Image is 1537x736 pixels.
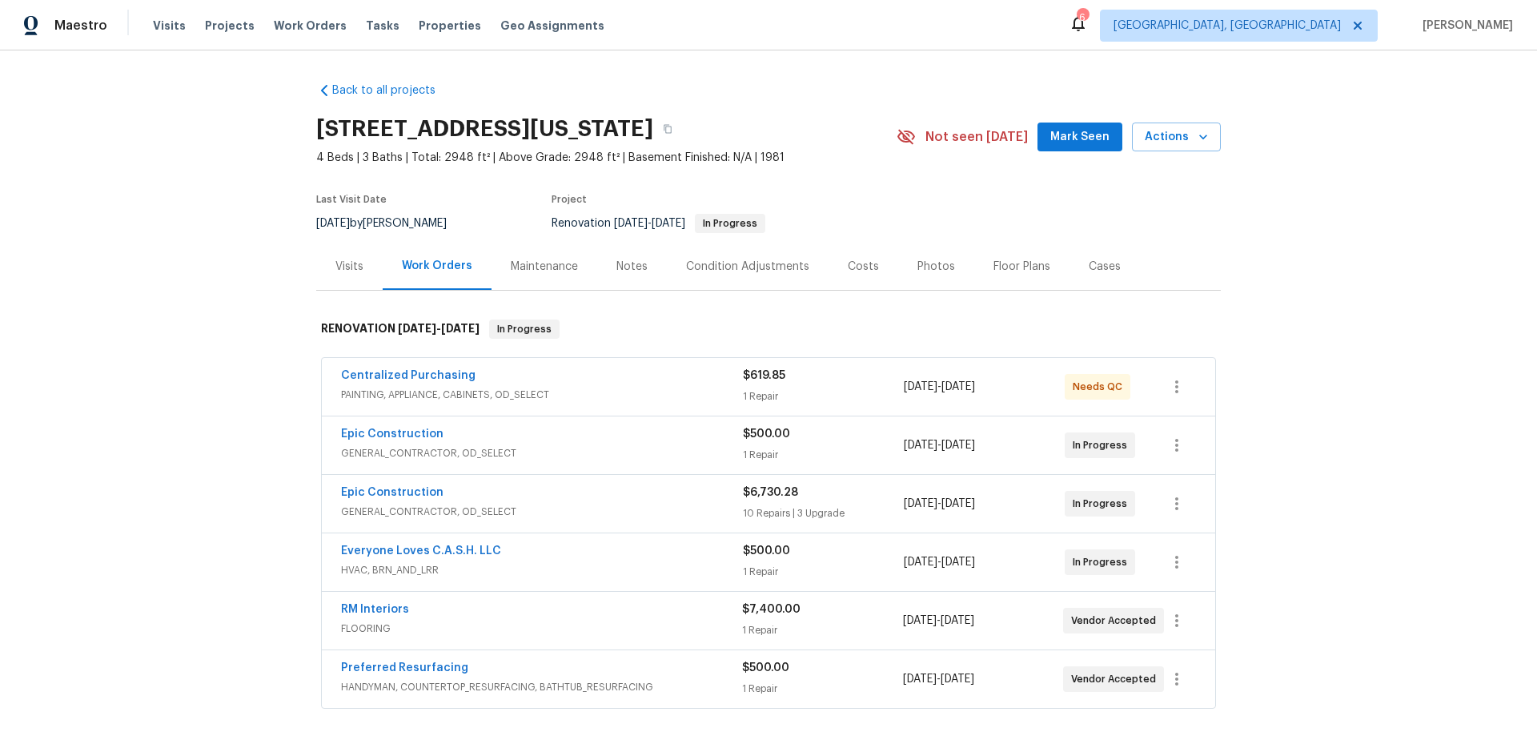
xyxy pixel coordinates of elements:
div: 1 Repair [742,622,902,638]
span: [DATE] [614,218,648,229]
span: [DATE] [941,674,974,685]
span: Projects [205,18,255,34]
span: $6,730.28 [743,487,798,498]
span: $619.85 [743,370,785,381]
span: Visits [153,18,186,34]
span: [DATE] [441,323,480,334]
span: $500.00 [743,545,790,557]
span: [DATE] [398,323,436,334]
a: Epic Construction [341,487,443,498]
div: Maintenance [511,259,578,275]
div: Condition Adjustments [686,259,809,275]
span: [DATE] [904,557,937,568]
h2: [STREET_ADDRESS][US_STATE] [316,121,653,137]
span: $500.00 [742,662,789,674]
span: Maestro [54,18,107,34]
div: 1 Repair [742,681,902,697]
span: - [904,496,975,512]
h6: RENOVATION [321,320,480,339]
div: RENOVATION [DATE]-[DATE]In Progress [316,304,1221,355]
span: FLOORING [341,621,742,637]
span: Properties [419,18,481,34]
span: [DATE] [904,440,937,451]
span: HVAC, BRN_AND_LRR [341,562,743,578]
span: - [614,218,685,229]
div: Notes [616,259,648,275]
span: 4 Beds | 3 Baths | Total: 2948 ft² | Above Grade: 2948 ft² | Basement Finished: N/A | 1981 [316,150,897,166]
a: RM Interiors [341,604,409,615]
span: [DATE] [316,218,350,229]
span: [GEOGRAPHIC_DATA], [GEOGRAPHIC_DATA] [1114,18,1341,34]
span: Actions [1145,127,1208,147]
span: $500.00 [743,428,790,440]
span: Project [552,195,587,204]
span: $7,400.00 [742,604,801,615]
div: by [PERSON_NAME] [316,214,466,233]
span: In Progress [1073,496,1134,512]
span: Not seen [DATE] [925,129,1028,145]
div: Photos [917,259,955,275]
span: Geo Assignments [500,18,604,34]
div: Cases [1089,259,1121,275]
span: - [904,554,975,570]
div: Costs [848,259,879,275]
span: [DATE] [941,557,975,568]
div: 1 Repair [743,388,904,404]
div: 1 Repair [743,447,904,463]
div: 10 Repairs | 3 Upgrade [743,505,904,521]
span: Needs QC [1073,379,1129,395]
button: Mark Seen [1037,123,1122,152]
span: [DATE] [941,615,974,626]
span: [PERSON_NAME] [1416,18,1513,34]
div: 6 [1077,10,1088,26]
span: [DATE] [904,381,937,392]
span: In Progress [696,219,764,228]
button: Copy Address [653,115,682,143]
span: - [398,323,480,334]
span: Vendor Accepted [1071,671,1162,687]
span: In Progress [1073,554,1134,570]
span: [DATE] [941,381,975,392]
span: Tasks [366,20,399,31]
span: [DATE] [652,218,685,229]
span: In Progress [491,321,558,337]
a: Everyone Loves C.A.S.H. LLC [341,545,501,557]
span: [DATE] [903,615,937,626]
span: - [904,379,975,395]
a: Back to all projects [316,82,470,99]
a: Preferred Resurfacing [341,662,468,674]
span: HANDYMAN, COUNTERTOP_RESURFACING, BATHTUB_RESURFACING [341,679,742,695]
div: 1 Repair [743,564,904,580]
span: - [904,437,975,453]
span: Mark Seen [1050,127,1110,147]
span: GENERAL_CONTRACTOR, OD_SELECT [341,445,743,461]
div: Work Orders [402,258,472,274]
span: Vendor Accepted [1071,613,1162,629]
a: Epic Construction [341,428,443,440]
span: PAINTING, APPLIANCE, CABINETS, OD_SELECT [341,387,743,403]
button: Actions [1132,123,1221,152]
span: Last Visit Date [316,195,387,204]
div: Floor Plans [993,259,1050,275]
span: - [903,613,974,629]
span: [DATE] [941,440,975,451]
span: Renovation [552,218,765,229]
span: [DATE] [941,498,975,509]
span: Work Orders [274,18,347,34]
span: - [903,671,974,687]
span: In Progress [1073,437,1134,453]
div: Visits [335,259,363,275]
span: GENERAL_CONTRACTOR, OD_SELECT [341,504,743,520]
span: [DATE] [904,498,937,509]
a: Centralized Purchasing [341,370,476,381]
span: [DATE] [903,674,937,685]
